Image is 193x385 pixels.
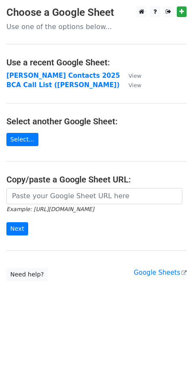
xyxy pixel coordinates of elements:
a: BCA Call List ([PERSON_NAME]) [6,81,120,89]
h4: Select another Google Sheet: [6,116,187,126]
a: Select... [6,133,38,146]
small: Example: [URL][DOMAIN_NAME] [6,206,94,212]
small: View [129,82,141,88]
input: Next [6,222,28,235]
a: View [120,81,141,89]
a: [PERSON_NAME] Contacts 2025 [6,72,120,79]
h4: Copy/paste a Google Sheet URL: [6,174,187,185]
input: Paste your Google Sheet URL here [6,188,182,204]
p: Use one of the options below... [6,22,187,31]
a: Need help? [6,268,48,281]
small: View [129,73,141,79]
a: Google Sheets [134,269,187,276]
h3: Choose a Google Sheet [6,6,187,19]
a: View [120,72,141,79]
h4: Use a recent Google Sheet: [6,57,187,68]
